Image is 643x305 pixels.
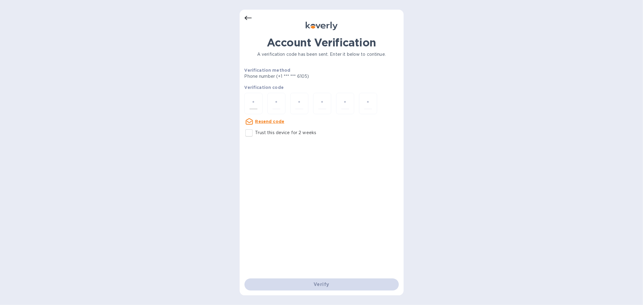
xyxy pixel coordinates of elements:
h1: Account Verification [244,36,399,49]
p: Phone number (+1 *** *** 6105) [244,73,355,80]
p: Trust this device for 2 weeks [255,130,317,136]
p: A verification code has been sent. Enter it below to continue. [244,51,399,58]
p: Verification code [244,84,399,90]
b: Verification method [244,68,291,73]
u: Resend code [255,119,285,124]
